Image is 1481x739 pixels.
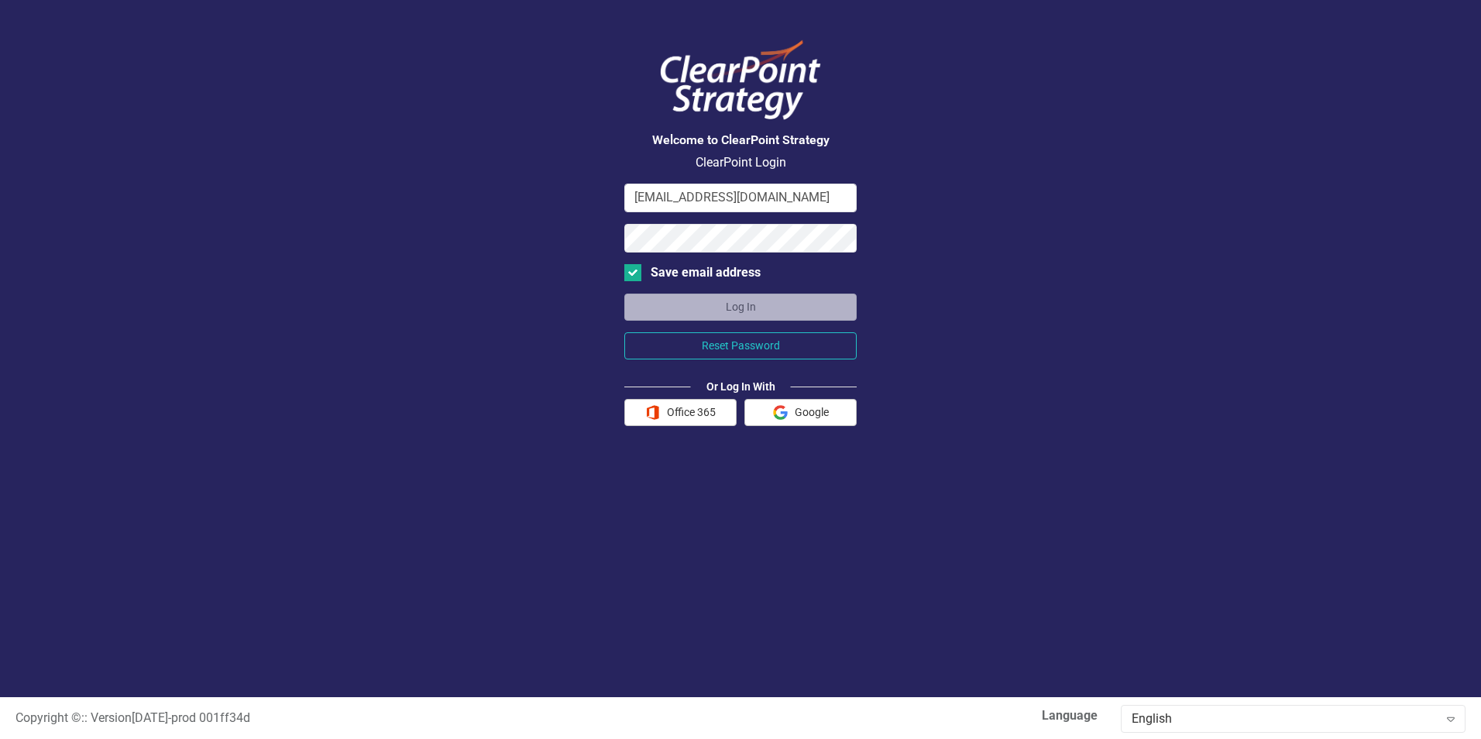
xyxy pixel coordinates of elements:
div: Or Log In With [691,379,791,394]
p: ClearPoint Login [624,154,857,172]
input: Email Address [624,184,857,212]
h3: Welcome to ClearPoint Strategy [624,133,857,147]
button: Google [744,399,857,426]
img: Google [773,405,788,420]
img: Office 365 [645,405,660,420]
button: Log In [624,294,857,321]
img: ClearPoint Logo [648,31,833,129]
div: Save email address [651,264,761,282]
div: :: Version [DATE] - prod 001ff34d [4,710,740,727]
div: English [1132,710,1438,728]
span: Copyright © [15,710,81,725]
button: Office 365 [624,399,737,426]
label: Language [752,707,1098,725]
button: Reset Password [624,332,857,359]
